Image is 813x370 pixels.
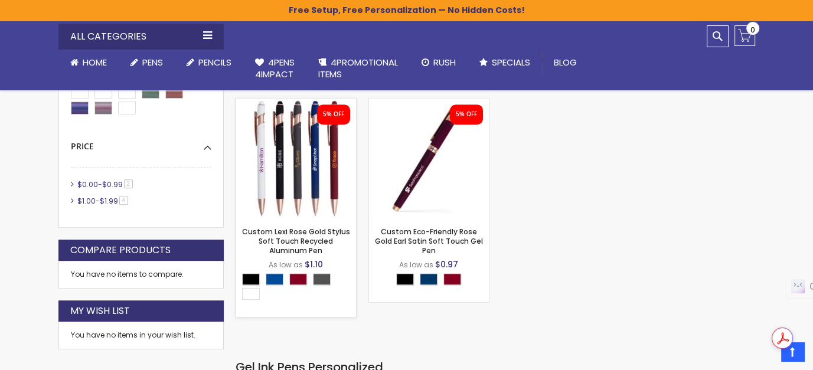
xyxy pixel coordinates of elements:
[242,227,350,256] a: Custom Lexi Rose Gold Stylus Soft Touch Recycled Aluminum Pen
[119,50,175,76] a: Pens
[289,273,307,285] div: Burgundy
[435,258,458,270] span: $0.97
[456,110,477,119] div: 5% OFF
[492,56,530,68] span: Specials
[58,50,119,76] a: Home
[71,330,211,340] div: You have no items in your wish list.
[433,56,456,68] span: Rush
[306,50,410,88] a: 4PROMOTIONALITEMS
[243,50,306,88] a: 4Pens4impact
[58,24,224,50] div: All Categories
[102,179,123,189] span: $0.99
[542,50,589,76] a: Blog
[410,50,468,76] a: Rush
[236,98,356,108] a: Custom Lexi Rose Gold Stylus Soft Touch Recycled Aluminum Pen
[750,24,755,35] span: 0
[399,260,433,270] span: As low as
[369,98,489,108] a: Custom Eco-Friendly Rose Gold Earl Satin Soft Touch Gel Pen-Burgundy
[318,56,398,80] span: 4PROMOTIONAL ITEMS
[236,99,356,218] img: Custom Lexi Rose Gold Stylus Soft Touch Recycled Aluminum Pen
[242,288,260,300] div: White
[119,196,128,205] span: 4
[175,50,243,76] a: Pencils
[142,56,163,68] span: Pens
[74,179,137,189] a: $0.00-$0.992
[70,244,171,257] strong: Compare Products
[323,110,344,119] div: 5% OFF
[74,196,132,206] a: $1.00-$1.994
[313,273,331,285] div: Gunmetal
[77,196,96,206] span: $1.00
[554,56,577,68] span: Blog
[305,258,323,270] span: $1.10
[242,273,260,285] div: Black
[468,50,542,76] a: Specials
[100,196,118,206] span: $1.99
[269,260,303,270] span: As low as
[70,304,130,317] strong: My Wish List
[443,273,461,285] div: Burgundy
[266,273,283,285] div: Dark Blue
[58,261,224,289] div: You have no items to compare.
[734,25,755,46] a: 0
[124,179,133,188] span: 2
[83,56,107,68] span: Home
[198,56,231,68] span: Pencils
[242,273,356,303] div: Select A Color
[77,179,98,189] span: $0.00
[396,273,414,285] div: Black
[420,273,437,285] div: Navy Blue
[375,227,483,256] a: Custom Eco-Friendly Rose Gold Earl Satin Soft Touch Gel Pen
[396,273,467,288] div: Select A Color
[369,99,489,218] img: Custom Eco-Friendly Rose Gold Earl Satin Soft Touch Gel Pen-Burgundy
[255,56,295,80] span: 4Pens 4impact
[71,132,211,152] div: Price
